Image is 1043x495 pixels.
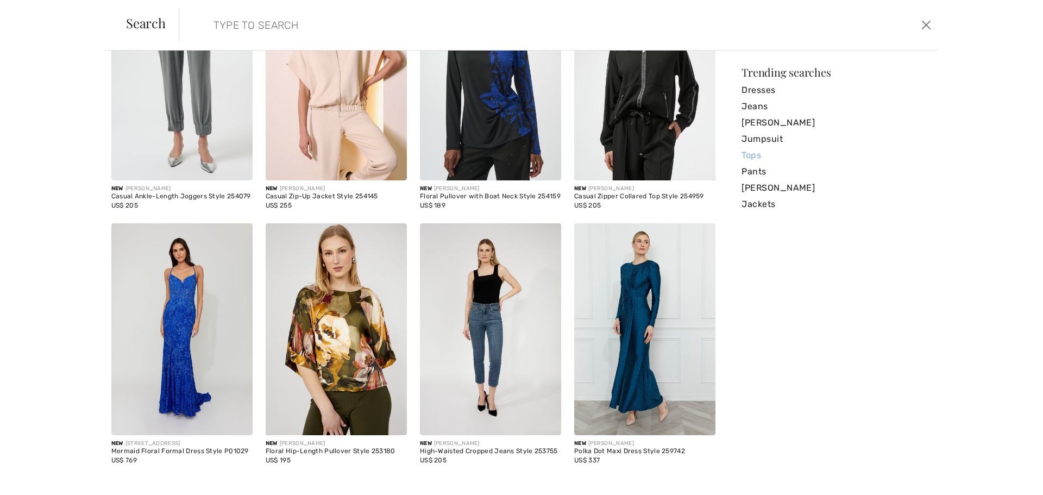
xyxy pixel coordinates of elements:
[111,440,123,447] span: New
[420,202,445,209] span: US$ 189
[742,131,932,147] a: Jumpsuit
[24,8,46,17] span: Chat
[111,448,253,455] div: Mermaid Floral Formal Dress Style P01029
[742,147,932,164] a: Tops
[918,16,934,34] button: Close
[574,440,586,447] span: New
[266,193,407,200] div: Casual Zip-Up Jacket Style 254145
[574,193,715,200] div: Casual Zipper Collared Top Style 254959
[111,440,253,448] div: [STREET_ADDRESS]
[111,223,253,435] img: Mermaid Floral Formal Dress Style P01029. Royal
[420,185,561,193] div: [PERSON_NAME]
[574,448,715,455] div: Polka Dot Maxi Dress Style 259742
[742,82,932,98] a: Dresses
[111,185,253,193] div: [PERSON_NAME]
[205,9,740,41] input: TYPE TO SEARCH
[266,202,292,209] span: US$ 255
[111,193,253,200] div: Casual Ankle-Length Joggers Style 254079
[742,98,932,115] a: Jeans
[574,456,600,464] span: US$ 337
[266,456,291,464] span: US$ 195
[574,223,715,435] img: Polka Dot Maxi Dress Style 259742. Peacock
[111,185,123,192] span: New
[266,185,278,192] span: New
[266,223,407,435] img: Floral Hip-Length Pullover Style 253180. Fern
[574,185,715,193] div: [PERSON_NAME]
[742,180,932,196] a: [PERSON_NAME]
[742,115,932,131] a: [PERSON_NAME]
[420,185,432,192] span: New
[742,196,932,212] a: Jackets
[420,456,447,464] span: US$ 205
[266,448,407,455] div: Floral Hip-Length Pullover Style 253180
[742,67,932,78] div: Trending searches
[574,440,715,448] div: [PERSON_NAME]
[111,202,138,209] span: US$ 205
[574,185,586,192] span: New
[574,202,601,209] span: US$ 205
[420,193,561,200] div: Floral Pullover with Boat Neck Style 254159
[420,448,561,455] div: High-Waisted Cropped Jeans Style 253755
[266,185,407,193] div: [PERSON_NAME]
[420,440,432,447] span: New
[420,223,561,435] img: High-Waisted Cropped Jeans Style 253755. Blue
[742,164,932,180] a: Pants
[266,440,407,448] div: [PERSON_NAME]
[266,440,278,447] span: New
[126,16,166,29] span: Search
[420,440,561,448] div: [PERSON_NAME]
[111,456,137,464] span: US$ 769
